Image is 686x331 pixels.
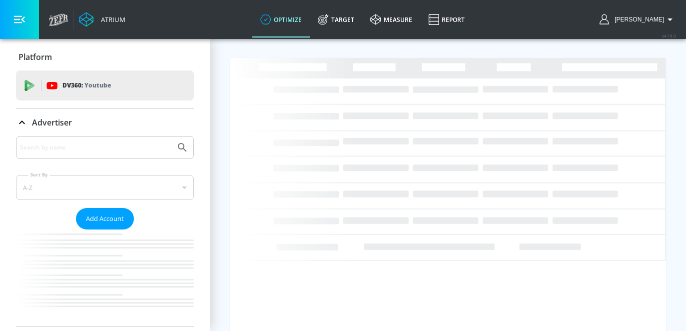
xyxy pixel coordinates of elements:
[420,1,473,37] a: Report
[28,171,50,178] label: Sort By
[16,43,194,71] div: Platform
[662,33,676,38] span: v 4.19.0
[16,229,194,326] nav: list of Advertiser
[20,141,171,154] input: Search by name
[62,80,111,91] p: DV360:
[252,1,310,37] a: optimize
[362,1,420,37] a: measure
[600,13,676,25] button: [PERSON_NAME]
[18,51,52,62] p: Platform
[16,108,194,136] div: Advertiser
[16,70,194,100] div: DV360: Youtube
[76,208,134,229] button: Add Account
[16,136,194,326] div: Advertiser
[97,15,125,24] div: Atrium
[611,16,664,23] span: login as: brooke.armstrong@zefr.com
[32,117,72,128] p: Advertiser
[86,213,124,224] span: Add Account
[79,12,125,27] a: Atrium
[16,175,194,200] div: A-Z
[84,80,111,90] p: Youtube
[310,1,362,37] a: Target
